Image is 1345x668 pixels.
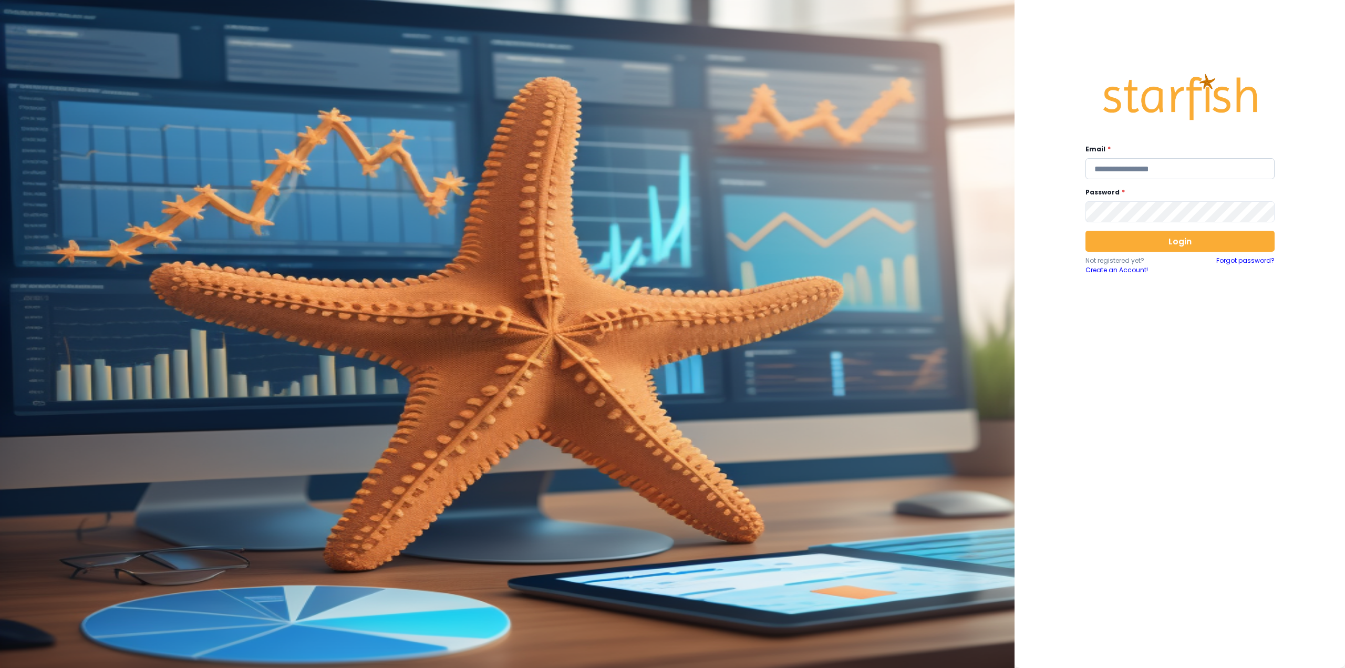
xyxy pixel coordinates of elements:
[1085,256,1180,265] p: Not registered yet?
[1085,231,1275,252] button: Login
[1085,188,1268,197] label: Password
[1085,145,1268,154] label: Email
[1085,265,1180,275] a: Create an Account!
[1101,64,1259,130] img: Logo.42cb71d561138c82c4ab.png
[1216,256,1275,275] a: Forgot password?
